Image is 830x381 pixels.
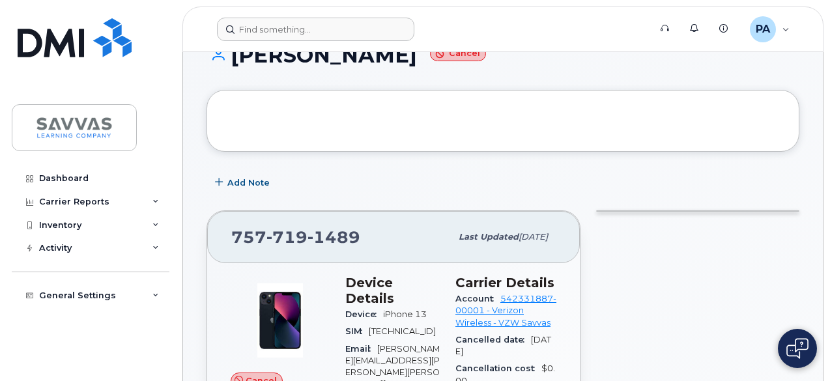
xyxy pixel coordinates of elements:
span: 757 [231,227,360,247]
span: Email [345,344,377,354]
a: 542331887-00001 - Verizon Wireless - VZW Savvas [455,294,556,328]
small: Cancel [430,46,486,61]
span: 1489 [308,227,360,247]
div: Preethi Ashwini A [741,16,799,42]
span: Add Note [227,176,270,189]
input: Find something... [217,18,414,41]
h3: Device Details [345,275,440,306]
img: image20231002-3703462-1ig824h.jpeg [241,281,319,360]
span: Cancelled date [455,335,531,345]
h3: Carrier Details [455,275,556,290]
span: iPhone 13 [383,309,427,319]
span: 719 [266,227,308,247]
span: Last updated [459,232,519,242]
button: Add Note [207,171,281,195]
span: PA [756,21,770,37]
span: Device [345,309,383,319]
h1: [PERSON_NAME] [207,44,799,66]
span: SIM [345,326,369,336]
img: Open chat [786,338,809,359]
span: [DATE] [519,232,548,242]
span: Cancellation cost [455,363,541,373]
span: Account [455,294,500,303]
span: [TECHNICAL_ID] [369,326,436,336]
